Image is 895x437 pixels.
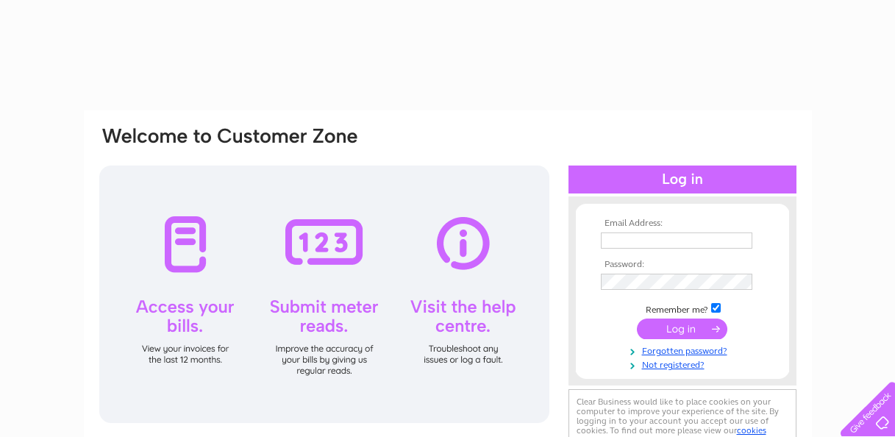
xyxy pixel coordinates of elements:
[637,319,727,339] input: Submit
[601,357,768,371] a: Not registered?
[597,301,768,316] td: Remember me?
[601,343,768,357] a: Forgotten password?
[597,218,768,229] th: Email Address:
[597,260,768,270] th: Password:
